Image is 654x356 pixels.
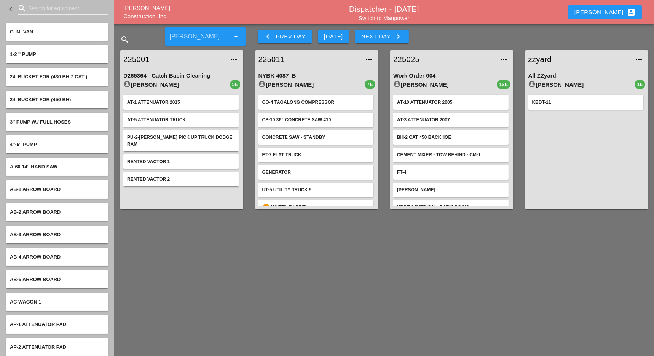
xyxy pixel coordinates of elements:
span: 24' BUCKET FOR (430 BH 7 CAT ) [10,74,87,79]
span: 1-2 '' PUMP [10,51,36,57]
div: Wheel Barrel [271,204,370,211]
div: 1E [635,80,645,89]
span: AB-1 Arrow Board [10,186,61,192]
div: Next Day [361,32,403,41]
div: 2 [262,204,270,211]
i: keyboard_arrow_left [264,32,273,41]
span: A-60 14" hand saw [10,164,57,170]
div: Concrete Saw - Standby [262,134,370,141]
input: Search for equipment [28,2,97,14]
i: more_horiz [634,55,643,64]
button: [PERSON_NAME] [568,5,642,19]
span: AB-5 Arrow Board [10,277,61,282]
a: Dispatcher - [DATE] [349,5,419,13]
span: AP-2 Attenuator Pad [10,344,66,350]
i: account_circle [528,80,536,88]
div: [PERSON_NAME] [528,80,635,89]
span: AB-3 Arrow Board [10,232,61,237]
div: PU-2-[PERSON_NAME] Pick Up Truck Dodge Ram [127,134,235,148]
div: AT-5 Attenuator Truck [127,116,235,123]
i: search [18,4,27,13]
div: KBDT-2 [MEDICAL_DATA] Boom [397,204,505,211]
div: CO-4 Tagalong Compressor [262,99,370,106]
div: BH-2 Cat 450 Backhoe [397,134,505,141]
a: 225025 [393,54,495,65]
span: AB-2 Arrow Board [10,209,61,215]
div: 7E [365,80,375,89]
div: D265364 - Catch Basin Cleaning [123,72,240,80]
div: [PERSON_NAME] [123,80,230,89]
div: [PERSON_NAME] [574,8,636,17]
span: AB-4 Arrow Board [10,254,61,260]
div: FT-7 Flat Truck [262,151,370,158]
div: All ZZyard [528,72,645,80]
div: FT-4 [397,169,505,176]
button: [DATE] [318,30,349,43]
div: AT-3 Attenuator 2007 [397,116,505,123]
a: 225011 [258,54,360,65]
a: Switch to Manpower [359,15,409,21]
i: account_circle [123,80,131,88]
div: 12E [497,80,510,89]
div: NYBK 4087_B [258,72,375,80]
i: account_circle [258,80,266,88]
a: [PERSON_NAME] Construction, Inc. [123,5,170,20]
span: 4''-6" PUMP [10,141,37,147]
div: Work Order 004 [393,72,510,80]
div: [DATE] [324,32,343,41]
i: keyboard_arrow_right [394,32,403,41]
i: more_horiz [230,55,239,64]
i: keyboard_arrow_left [6,5,15,14]
i: more_horiz [499,55,509,64]
button: Prev Day [258,30,312,43]
i: arrow_drop_down [232,32,241,41]
div: CS-10 36" Concrete saw #10 [262,116,370,123]
div: Rented Vactor 2 [127,176,235,183]
span: AP-1 Attenuator Pad [10,321,66,327]
i: more_horiz [364,55,373,64]
div: [PERSON_NAME] [393,80,497,89]
div: [PERSON_NAME] [397,186,505,193]
div: Rented Vactor 1 [127,158,235,165]
div: Prev Day [264,32,306,41]
div: Generator [262,169,370,176]
div: KBDT-11 [532,99,640,106]
button: Next Day [355,30,409,43]
span: 24' BUCKET FOR (450 BH) [10,97,71,102]
div: AT-10 Attenuator 2005 [397,99,505,106]
div: 5E [230,80,240,89]
div: AT-1 Attenuator 2015 [127,99,235,106]
span: AC Wagon 1 [10,299,41,305]
i: account_circle [393,80,401,88]
a: 225001 [123,54,225,65]
div: Cement Mixer - tow behind - CM-1 [397,151,505,158]
i: account_box [627,8,636,17]
div: UT-5 Utility Truck 5 [262,186,370,193]
div: [PERSON_NAME] [258,80,365,89]
a: zzyard [528,54,630,65]
i: search [120,35,129,44]
span: G. M. VAN [10,29,33,35]
span: 3'' PUMP W./ FULL HOSES [10,119,71,125]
